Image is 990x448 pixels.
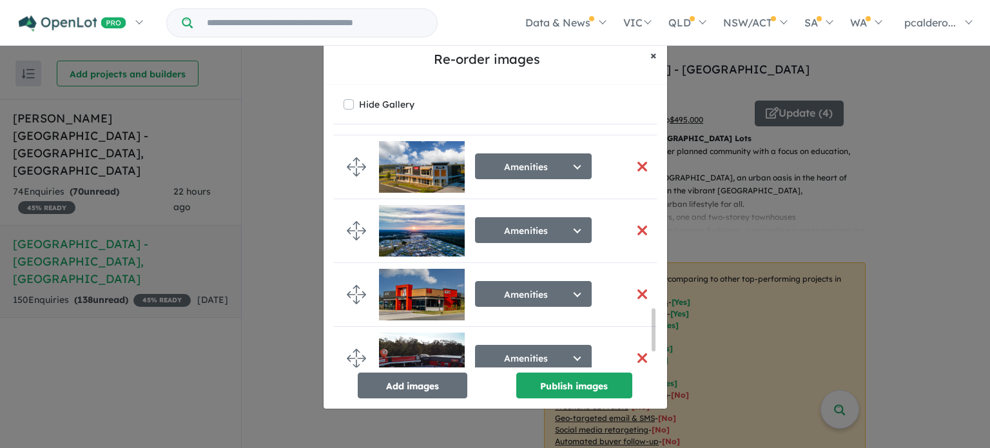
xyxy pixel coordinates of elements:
[379,333,465,384] img: Huntlee%20Estate%20-%20North%20Rothbury___1750897446.png
[347,157,366,177] img: drag.svg
[475,281,592,307] button: Amenities
[475,345,592,371] button: Amenities
[475,217,592,243] button: Amenities
[347,285,366,304] img: drag.svg
[475,153,592,179] button: Amenities
[358,373,467,398] button: Add images
[19,15,126,32] img: Openlot PRO Logo White
[347,349,366,368] img: drag.svg
[379,205,465,257] img: Huntlee%20Estate%20-%20North%20Rothbury___1750897185_1.png
[347,221,366,240] img: drag.svg
[379,269,465,320] img: Huntlee%20Estate%20-%20North%20Rothbury___1750897186.png
[334,50,640,69] h5: Re-order images
[516,373,632,398] button: Publish images
[904,16,956,29] span: pcaldero...
[359,95,414,113] label: Hide Gallery
[195,9,434,37] input: Try estate name, suburb, builder or developer
[650,48,657,63] span: ×
[379,141,465,193] img: Huntlee%20Estate%20-%20North%20Rothbury___1750897185_0.png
